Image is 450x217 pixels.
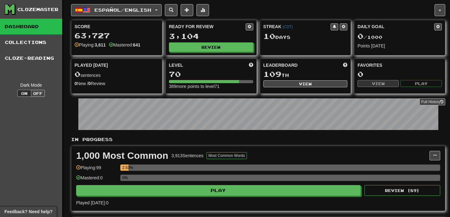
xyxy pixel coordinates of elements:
span: This week in points, UTC [343,62,347,68]
div: 2.53% [122,164,128,171]
div: New / Review [75,80,159,87]
span: Open feedback widget [4,208,52,215]
button: Add sentence to collection [181,4,193,16]
div: Favorites [357,62,442,68]
div: 3,104 [169,32,253,40]
div: 63,727 [75,32,159,40]
button: View [263,80,348,87]
div: 3,913 Sentences [171,152,203,159]
span: 0 [75,70,81,78]
div: 0 [357,70,442,78]
span: 109 [263,70,281,78]
a: (CDT) [283,25,293,29]
strong: 641 [133,42,140,47]
button: Off [31,90,45,97]
strong: 0 [88,81,91,86]
button: Español/English [71,4,162,16]
p: In Progress [71,136,445,143]
div: 70 [169,70,253,78]
div: Mastered: [109,42,141,48]
div: Daily Goal [357,23,434,30]
span: 10 [263,32,275,40]
span: / 1000 [357,34,382,40]
button: Play [76,185,361,196]
button: Search sentences [165,4,177,16]
div: th [263,70,348,78]
span: Played [DATE]: 0 [76,200,108,205]
div: Streak [263,23,331,30]
div: Clozemaster [17,6,58,13]
span: Level [169,62,183,68]
button: Play [400,80,442,87]
a: Full History [419,98,445,105]
div: Dark Mode [5,82,57,88]
span: 0 [357,32,363,40]
button: Review (89) [364,185,440,196]
span: Played [DATE] [75,62,108,68]
span: Leaderboard [263,62,298,68]
button: Most Common Words [207,152,247,159]
div: sentences [75,70,159,78]
strong: 3,611 [95,42,106,47]
strong: 0 [75,81,77,86]
button: More stats [196,4,209,16]
div: Playing: 99 [76,164,117,175]
div: Day s [263,32,348,40]
span: Español / English [94,7,151,13]
div: Mastered: 0 [76,175,117,185]
div: 1,000 Most Common [76,151,168,160]
button: Review [169,42,253,52]
div: Points [DATE] [357,43,442,49]
div: 389 more points to level 71 [169,83,253,90]
div: Playing: [75,42,106,48]
div: Score [75,23,159,30]
button: View [357,80,399,87]
span: Score more points to level up [249,62,253,68]
div: Ready for Review [169,23,246,30]
button: On [17,90,31,97]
